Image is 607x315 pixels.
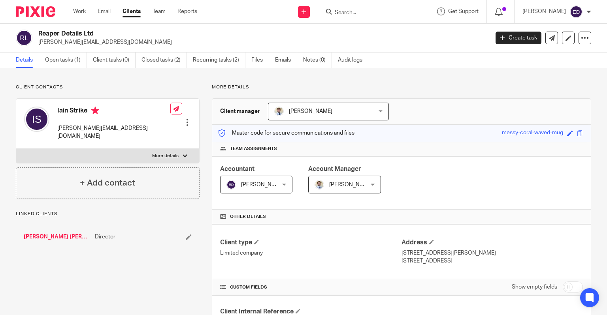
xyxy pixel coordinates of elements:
a: Open tasks (1) [45,52,87,68]
p: Limited company [220,249,402,257]
h3: Client manager [220,107,260,115]
img: svg%3E [570,6,582,18]
a: Emails [275,52,297,68]
p: [STREET_ADDRESS][PERSON_NAME] [402,249,583,257]
a: Recurring tasks (2) [193,52,245,68]
a: Clients [123,7,141,15]
p: Linked clients [16,211,200,217]
img: 1693835698283.jfif [274,107,284,116]
h4: CUSTOM FIELDS [220,284,402,291]
p: More details [212,84,591,90]
a: Client tasks (0) [93,52,136,68]
a: Audit logs [338,52,368,68]
p: [PERSON_NAME][EMAIL_ADDRESS][DOMAIN_NAME] [57,124,170,141]
span: [PERSON_NAME] [329,182,373,187]
a: Reports [177,7,197,15]
label: Show empty fields [512,283,557,291]
i: Primary [91,107,99,114]
input: Search [334,9,405,17]
h4: Iain Strike [57,107,170,116]
img: svg%3E [24,107,49,132]
img: 1693835698283.jfif [315,180,324,189]
p: More details [152,153,179,159]
a: [PERSON_NAME] [PERSON_NAME] Strike [24,233,91,241]
h4: + Add contact [80,177,135,189]
a: Closed tasks (2) [141,52,187,68]
span: Director [95,233,115,241]
h2: Reaper Details Ltd [38,30,395,38]
span: Get Support [448,9,479,14]
p: [STREET_ADDRESS] [402,257,583,265]
p: Master code for secure communications and files [218,129,354,137]
h4: Client type [220,238,402,247]
span: Team assignments [230,146,277,152]
p: Client contacts [16,84,200,90]
a: Email [98,7,111,15]
img: Pixie [16,6,55,17]
img: svg%3E [16,30,32,46]
span: [PERSON_NAME] [241,182,285,187]
p: [PERSON_NAME][EMAIL_ADDRESS][DOMAIN_NAME] [38,38,484,46]
p: [PERSON_NAME] [522,7,566,15]
a: Files [251,52,269,68]
a: Team [153,7,166,15]
span: Other details [230,214,266,220]
span: [PERSON_NAME] [289,109,332,114]
span: Accountant [220,166,254,172]
img: svg%3E [226,180,236,189]
a: Notes (0) [303,52,332,68]
a: Create task [496,32,541,44]
div: messy-coral-waved-mug [502,129,563,138]
a: Details [16,52,39,68]
a: Work [73,7,86,15]
span: Account Manager [308,166,361,172]
h4: Address [402,238,583,247]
